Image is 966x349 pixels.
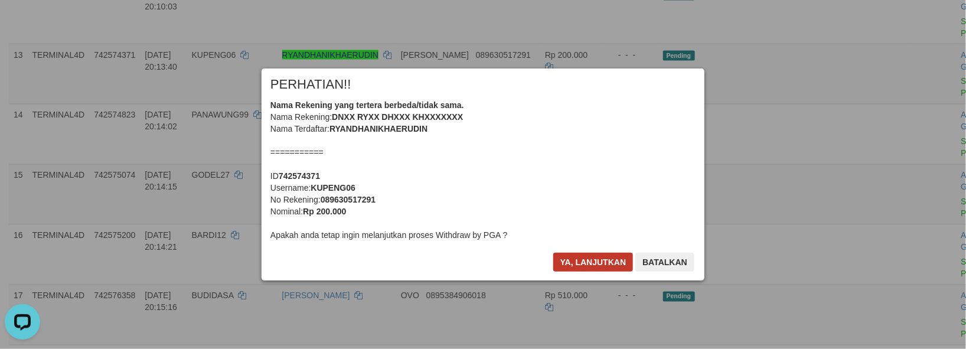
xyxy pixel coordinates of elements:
button: Ya, lanjutkan [553,253,634,272]
b: RYANDHANIKHAERUDIN [329,124,427,133]
b: KUPENG06 [311,183,355,193]
b: Nama Rekening yang tertera berbeda/tidak sama. [270,100,464,110]
button: Open LiveChat chat widget [5,5,40,40]
div: Nama Rekening: Nama Terdaftar: =========== ID Username: No Rekening: Nominal: Apakah anda tetap i... [270,99,696,241]
b: 089630517291 [321,195,376,204]
b: Rp 200.000 [303,207,346,216]
button: Batalkan [635,253,694,272]
b: DNXX RYXX DHXXX KHXXXXXXX [332,112,463,122]
span: PERHATIAN!! [270,79,351,90]
b: 742574371 [279,171,320,181]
